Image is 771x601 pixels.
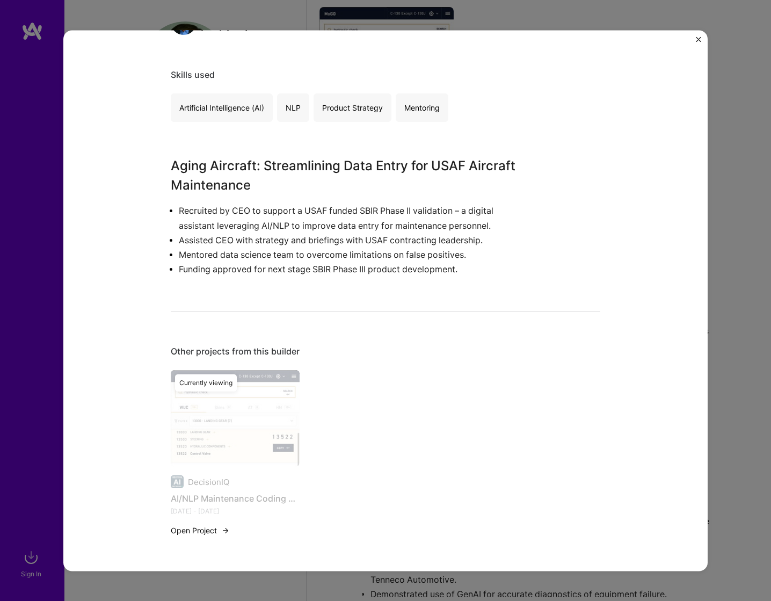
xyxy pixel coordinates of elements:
div: Skills used [171,70,600,81]
div: Other projects from this builder [171,346,600,358]
div: Mentoring [396,94,448,122]
p: Recruited by CEO to support a USAF funded SBIR Phase II validation – a digital assistant leveragi... [179,204,520,233]
button: Close [696,37,701,48]
button: Open Project [171,525,230,537]
div: Currently viewing [175,375,237,392]
div: Product Strategy [314,94,391,122]
div: Artificial Intelligence (AI) [171,94,273,122]
img: AI/NLP Maintenance Coding App for USAF C-130 Aircraft [171,371,300,467]
p: Funding approved for next stage SBIR Phase III product development. [179,263,520,277]
img: arrow-right [221,526,230,535]
h3: Aging Aircraft: Streamlining Data Entry for USAF Aircraft Maintenance [171,157,520,195]
p: Mentored data science team to overcome limitations on false positives. [179,248,520,262]
div: NLP [277,94,309,122]
p: Assisted CEO with strategy and briefings with USAF contracting leadership. [179,233,520,248]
